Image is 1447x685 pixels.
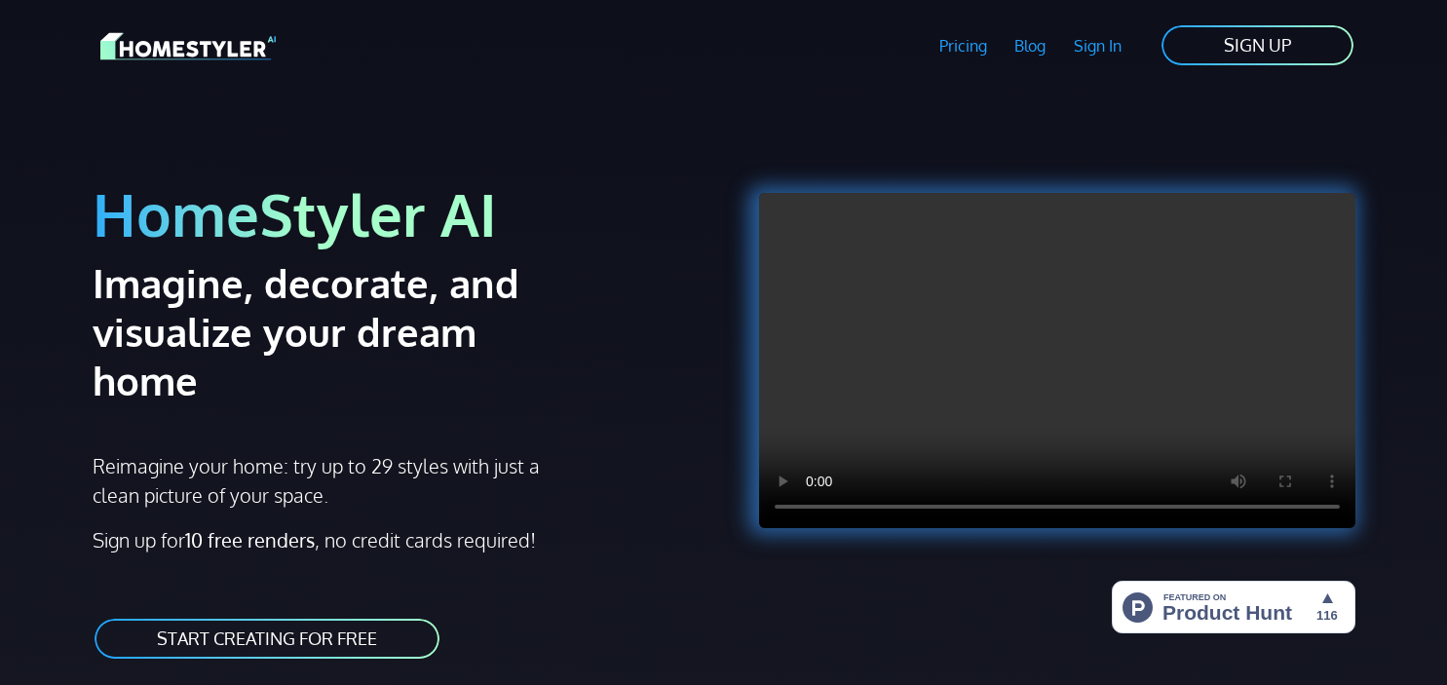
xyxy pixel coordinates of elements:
p: Reimagine your home: try up to 29 styles with just a clean picture of your space. [93,451,557,510]
h1: HomeStyler AI [93,177,712,250]
h2: Imagine, decorate, and visualize your dream home [93,258,589,404]
p: Sign up for , no credit cards required! [93,525,712,554]
a: SIGN UP [1160,23,1355,67]
a: Pricing [925,23,1001,68]
strong: 10 free renders [185,527,315,552]
img: HomeStyler AI logo [100,29,276,63]
a: START CREATING FOR FREE [93,617,441,661]
a: Sign In [1060,23,1136,68]
a: Blog [1001,23,1060,68]
img: HomeStyler AI - Interior Design Made Easy: One Click to Your Dream Home | Product Hunt [1112,581,1355,633]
